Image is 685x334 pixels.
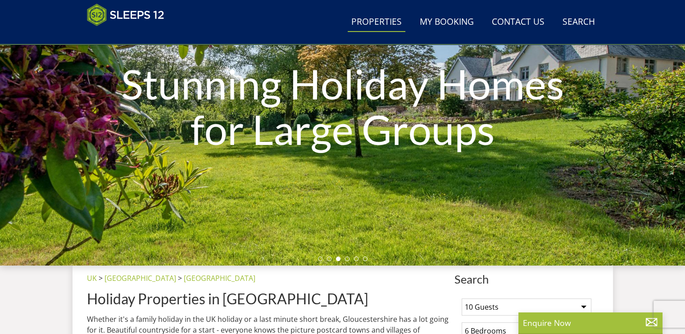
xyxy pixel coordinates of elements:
a: My Booking [416,12,477,32]
img: Sleeps 12 [87,4,164,26]
a: Properties [348,12,405,32]
span: > [178,273,182,283]
p: Enquire Now [523,317,658,329]
h1: Stunning Holiday Homes for Large Groups [103,43,582,170]
a: UK [87,273,97,283]
a: [GEOGRAPHIC_DATA] [184,273,255,283]
span: Search [454,273,599,285]
a: Contact Us [488,12,548,32]
a: [GEOGRAPHIC_DATA] [104,273,176,283]
iframe: Customer reviews powered by Trustpilot [82,32,177,39]
h1: Holiday Properties in [GEOGRAPHIC_DATA] [87,291,451,307]
span: > [99,273,103,283]
a: Search [559,12,599,32]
